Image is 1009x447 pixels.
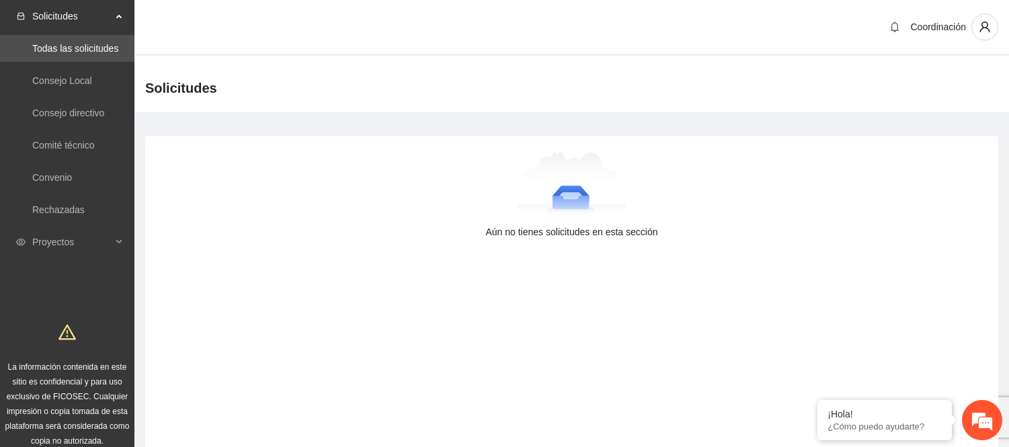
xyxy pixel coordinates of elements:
[167,225,977,239] div: Aún no tienes solicitudes en esta sección
[16,237,26,247] span: eye
[828,421,942,432] p: ¿Cómo puedo ayudarte?
[828,409,942,419] div: ¡Hola!
[32,172,72,183] a: Convenio
[5,362,130,446] span: La información contenida en este sitio es confidencial y para uso exclusivo de FICOSEC. Cualquier...
[972,21,998,33] span: user
[32,140,95,151] a: Comité técnico
[884,16,905,38] button: bell
[885,22,905,32] span: bell
[517,152,627,219] img: Aún no tienes solicitudes en esta sección
[32,108,104,118] a: Consejo directivo
[911,22,967,32] span: Coordinación
[145,77,217,99] span: Solicitudes
[32,204,85,215] a: Rechazadas
[32,229,112,255] span: Proyectos
[32,75,92,86] a: Consejo Local
[58,323,76,341] span: warning
[971,13,998,40] button: user
[32,3,112,30] span: Solicitudes
[16,11,26,21] span: inbox
[32,43,118,54] a: Todas las solicitudes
